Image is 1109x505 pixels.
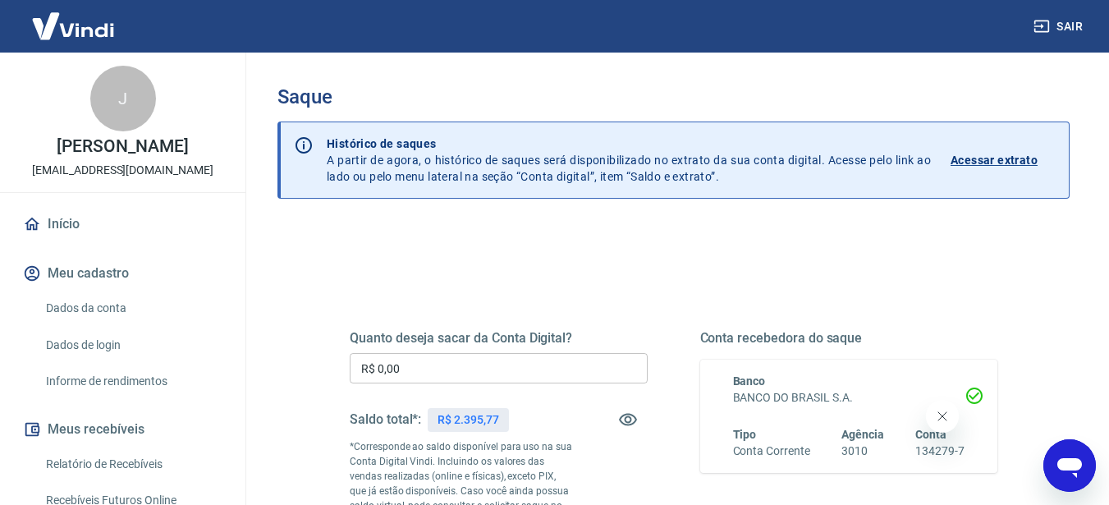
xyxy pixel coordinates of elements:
[1043,439,1096,492] iframe: Botão para abrir a janela de mensagens
[90,66,156,131] div: J
[39,448,226,481] a: Relatório de Recebíveis
[20,255,226,292] button: Meu cadastro
[915,443,965,460] h6: 134279-7
[20,411,226,448] button: Meus recebíveis
[438,411,498,429] p: R$ 2.395,77
[327,135,931,185] p: A partir de agora, o histórico de saques será disponibilizado no extrato da sua conta digital. Ac...
[39,292,226,325] a: Dados da conta
[733,389,965,406] h6: BANCO DO BRASIL S.A.
[277,85,1070,108] h3: Saque
[350,411,421,428] h5: Saldo total*:
[32,162,213,179] p: [EMAIL_ADDRESS][DOMAIN_NAME]
[951,152,1038,168] p: Acessar extrato
[10,11,138,25] span: Olá! Precisa de ajuda?
[350,330,648,347] h5: Quanto deseja sacar da Conta Digital?
[39,365,226,398] a: Informe de rendimentos
[327,135,931,152] p: Histórico de saques
[57,138,188,155] p: [PERSON_NAME]
[841,443,884,460] h6: 3010
[20,206,226,242] a: Início
[20,1,126,51] img: Vindi
[700,330,998,347] h5: Conta recebedora do saque
[926,400,959,433] iframe: Fechar mensagem
[951,135,1056,185] a: Acessar extrato
[1030,11,1089,42] button: Sair
[841,428,884,441] span: Agência
[733,443,810,460] h6: Conta Corrente
[39,328,226,362] a: Dados de login
[733,428,757,441] span: Tipo
[733,374,766,388] span: Banco
[915,428,946,441] span: Conta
